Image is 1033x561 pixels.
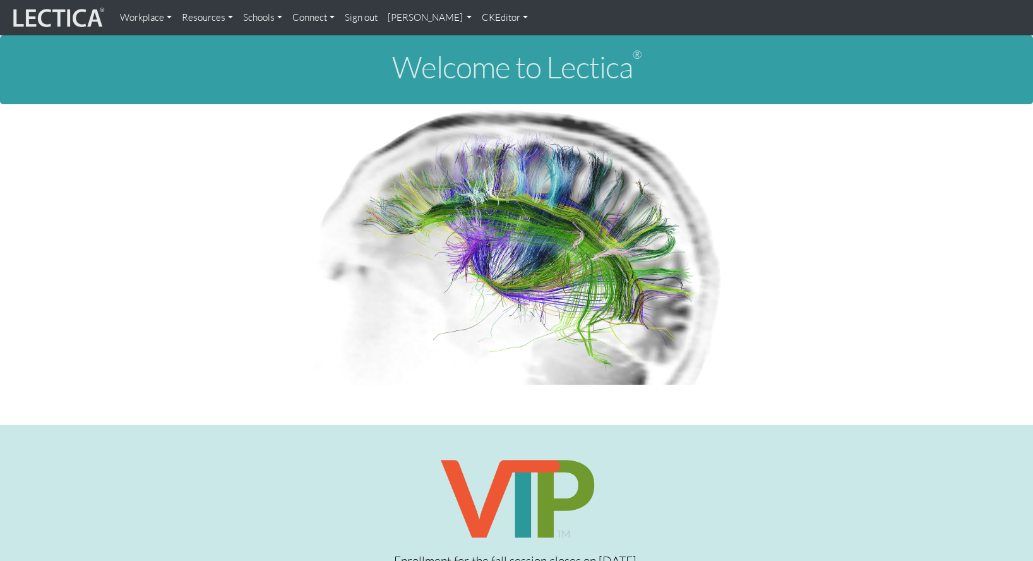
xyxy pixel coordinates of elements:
[306,104,727,385] img: Human Connectome Project Image
[383,5,477,30] a: [PERSON_NAME]
[177,5,238,30] a: Resources
[633,47,642,61] sup: ®
[238,5,287,30] a: Schools
[340,5,383,30] a: Sign out
[10,51,1023,84] h1: Welcome to Lectica
[115,5,177,30] a: Workplace
[287,5,340,30] a: Connect
[477,5,533,30] a: CKEditor
[10,6,105,30] img: lecticalive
